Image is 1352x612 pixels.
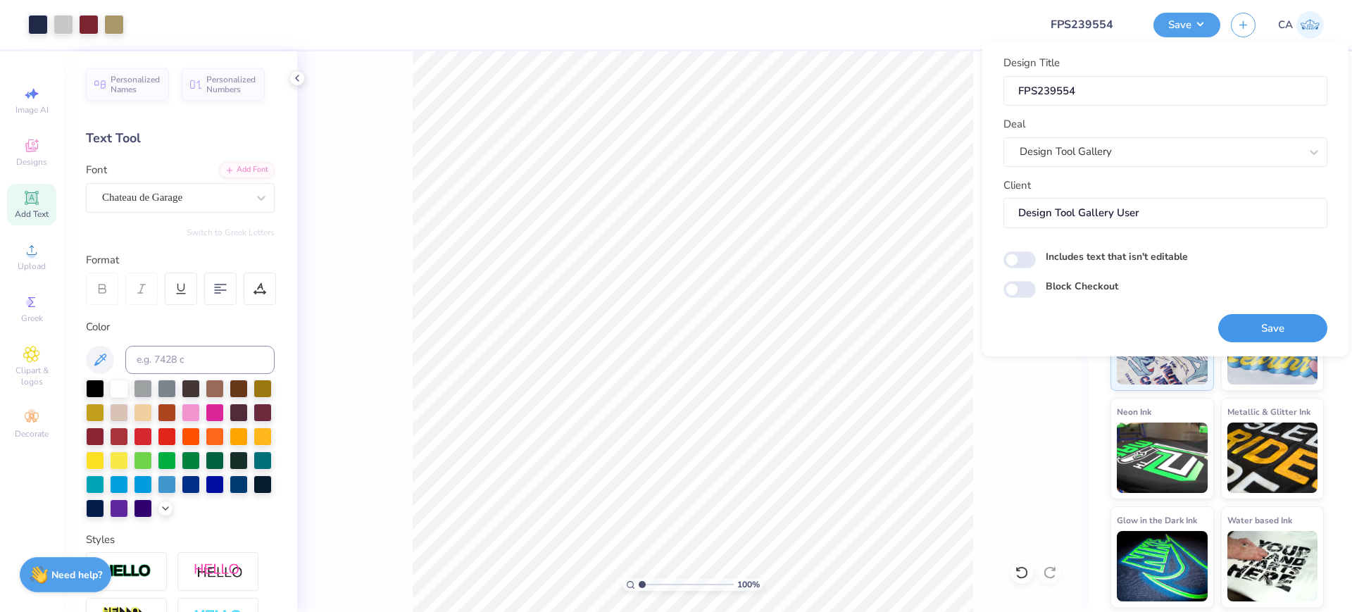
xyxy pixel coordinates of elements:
span: Clipart & logos [7,365,56,387]
div: Color [86,319,275,335]
div: Styles [86,532,275,548]
img: Shadow [194,563,243,580]
span: Upload [18,261,46,272]
img: Stroke [102,563,151,580]
label: Client [1003,177,1031,194]
label: Block Checkout [1046,279,1118,294]
span: Neon Ink [1117,404,1151,419]
img: Metallic & Glitter Ink [1227,423,1318,493]
div: Add Font [219,162,275,178]
button: Switch to Greek Letters [187,227,275,238]
div: Text Tool [86,129,275,148]
img: Neon Ink [1117,423,1208,493]
span: Glow in the Dark Ink [1117,513,1197,527]
span: Personalized Numbers [206,75,256,94]
strong: Need help? [51,568,102,582]
span: Water based Ink [1227,513,1292,527]
span: Metallic & Glitter Ink [1227,404,1310,419]
div: Format [86,252,276,268]
span: Image AI [15,104,49,115]
span: 100 % [737,578,760,591]
span: Greek [21,313,43,324]
img: Chollene Anne Aranda [1296,11,1324,39]
button: Save [1218,314,1327,343]
img: Glow in the Dark Ink [1117,531,1208,601]
input: e.g. 7428 c [125,346,275,374]
label: Font [86,162,107,178]
span: Personalized Names [111,75,161,94]
span: Decorate [15,428,49,439]
a: CA [1278,11,1324,39]
label: Includes text that isn't editable [1046,249,1188,264]
label: Design Title [1003,55,1060,71]
span: CA [1278,17,1293,33]
input: e.g. Ethan Linker [1003,198,1327,228]
span: Add Text [15,208,49,220]
span: Designs [16,156,47,168]
img: Water based Ink [1227,531,1318,601]
button: Save [1153,13,1220,37]
label: Deal [1003,116,1025,132]
input: Untitled Design [1039,11,1143,39]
